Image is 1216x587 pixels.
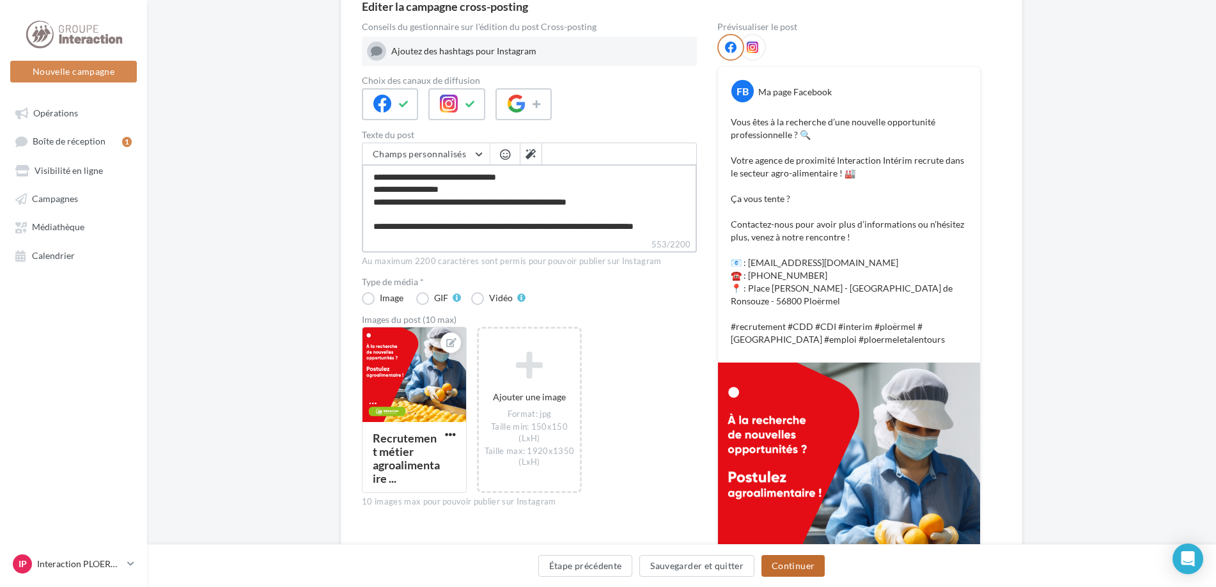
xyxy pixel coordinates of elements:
[639,555,754,577] button: Sauvegarder et quitter
[362,22,697,31] div: Conseils du gestionnaire sur l'édition du post Cross-posting
[8,215,139,238] a: Médiathèque
[33,136,105,147] span: Boîte de réception
[8,159,139,182] a: Visibilité en ligne
[10,552,137,576] a: IP Interaction PLOERMEL
[1173,544,1203,574] div: Open Intercom Messenger
[362,1,528,12] div: Editer la campagne cross-posting
[362,143,490,165] button: Champs personnalisés
[538,555,633,577] button: Étape précédente
[373,431,440,485] div: Recrutement métier agroalimentaire ...
[362,130,697,139] label: Texte du post
[761,555,825,577] button: Continuer
[758,86,832,98] div: Ma page Facebook
[362,315,697,324] div: Images du post (10 max)
[362,496,697,508] div: 10 images max pour pouvoir publier sur Instagram
[362,278,697,286] label: Type de média *
[362,256,697,267] div: Au maximum 2200 caractères sont permis pour pouvoir publier sur Instagram
[19,558,27,570] span: IP
[717,22,981,31] div: Prévisualiser le post
[32,222,84,233] span: Médiathèque
[362,238,697,253] label: 553/2200
[373,148,466,159] span: Champs personnalisés
[434,293,448,302] div: GIF
[731,116,967,346] p: Vous êtes à la recherche d’une nouvelle opportunité professionnelle ? 🔍 Votre agence de proximité...
[8,129,139,153] a: Boîte de réception1
[391,45,692,58] div: Ajoutez des hashtags pour Instagram
[380,293,403,302] div: Image
[362,76,697,85] label: Choix des canaux de diffusion
[33,107,78,118] span: Opérations
[37,558,122,570] p: Interaction PLOERMEL
[8,101,139,124] a: Opérations
[35,165,103,176] span: Visibilité en ligne
[10,61,137,82] button: Nouvelle campagne
[8,187,139,210] a: Campagnes
[8,244,139,267] a: Calendrier
[122,137,132,147] div: 1
[489,293,513,302] div: Vidéo
[731,80,754,102] div: FB
[32,193,78,204] span: Campagnes
[32,250,75,261] span: Calendrier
